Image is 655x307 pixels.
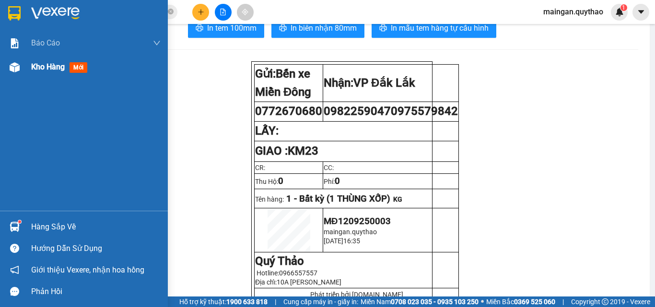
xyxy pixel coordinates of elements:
span: In tem 100mm [207,22,257,34]
div: Hướng dẫn sử dụng [31,241,161,256]
span: Báo cáo [31,37,60,49]
span: Cung cấp máy in - giấy in: [283,296,358,307]
td: Phí: [323,173,459,189]
strong: LẤY: [255,124,279,137]
span: Miền Nam [361,296,479,307]
span: printer [279,24,287,33]
span: | [562,296,564,307]
strong: 0708 023 035 - 0935 103 250 [391,298,479,306]
img: solution-icon [10,38,20,48]
span: mới [70,62,87,73]
button: caret-down [632,4,649,21]
span: Hotline: [257,269,317,277]
span: printer [196,24,203,33]
span: notification [10,265,19,274]
span: 0982259047 [324,104,458,118]
strong: GIAO : [255,144,318,158]
span: close-circle [168,9,174,14]
span: Miền Bắc [486,296,555,307]
td: Phát triển bởi [DOMAIN_NAME] [255,288,459,301]
td: CR: [255,161,323,173]
span: question-circle [10,244,19,253]
button: file-add [215,4,232,21]
span: caret-down [637,8,645,16]
span: In biên nhận 80mm [291,22,357,34]
sup: 1 [18,220,21,223]
div: Bến xe Miền Đông [8,8,75,31]
strong: 1900 633 818 [226,298,268,306]
span: [DATE] [324,237,343,245]
span: message [10,287,19,296]
strong: Gửi: [255,67,311,99]
span: Hỗ trợ kỹ thuật: [179,296,268,307]
p: Tên hàng: [255,193,458,204]
td: Thu Hộ: [255,173,323,189]
button: printerIn biên nhận 80mm [271,19,364,38]
img: logo-vxr [8,6,21,21]
span: DĐ: [82,61,96,71]
button: printerIn mẫu tem hàng tự cấu hình [372,19,496,38]
span: | [275,296,276,307]
span: down [153,39,161,47]
img: icon-new-feature [615,8,624,16]
td: CC: [323,161,459,173]
span: plus [198,9,204,15]
span: close-circle [168,8,174,17]
span: 16:35 [343,237,360,245]
span: KM23 [288,144,318,158]
span: Gửi: [8,9,23,19]
span: printer [379,24,387,33]
span: Nhận: [82,9,105,19]
strong: Quý Thảo [255,254,304,268]
span: VP Đắk Lắk [353,76,415,90]
span: KG [393,195,402,203]
div: 0772670680 [8,31,75,45]
div: Hàng sắp về [31,220,161,234]
span: aim [242,9,248,15]
span: In mẫu tem hàng tự cấu hình [391,22,489,34]
button: aim [237,4,254,21]
span: KM23 [96,56,134,73]
span: ⚪️ [481,300,484,304]
span: 1 - Bất kỳ (1 THÙNG XỐP) [286,193,390,204]
img: warehouse-icon [10,62,20,72]
div: 0982259047 [82,43,149,56]
span: 0 [278,176,283,186]
button: plus [192,4,209,21]
span: 0975579842 [391,104,458,118]
sup: 1 [620,4,627,11]
span: copyright [602,298,608,305]
span: 0 [335,176,340,186]
span: file-add [220,9,226,15]
span: maingan.quythao [536,6,611,18]
span: 10A [PERSON_NAME] [277,278,341,286]
span: maingan.quythao [324,228,377,236]
span: Giới thiệu Vexere, nhận hoa hồng [31,264,144,276]
span: Địa chỉ: [255,278,341,286]
span: Kho hàng [31,62,65,71]
span: MĐ1209250003 [324,216,390,227]
span: 0772670680 [255,104,322,118]
strong: Nhận: [324,76,415,90]
span: Bến xe Miền Đông [255,67,311,99]
img: warehouse-icon [10,222,20,232]
div: 0975579842 [82,31,149,43]
span: 1 [622,4,625,11]
strong: 0369 525 060 [514,298,555,306]
span: 0966557557 [279,269,317,277]
button: printerIn tem 100mm [188,19,264,38]
div: Phản hồi [31,284,161,299]
div: VP Đắk Lắk [82,8,149,31]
